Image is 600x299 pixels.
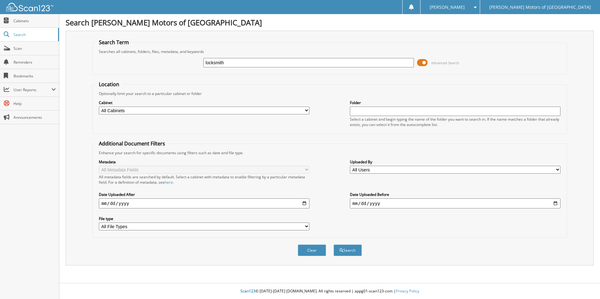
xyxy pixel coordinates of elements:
[350,100,560,105] label: Folder
[350,192,560,197] label: Date Uploaded Before
[99,198,309,208] input: start
[13,115,56,120] span: Announcements
[489,5,591,9] span: [PERSON_NAME] Motors of [GEOGRAPHIC_DATA]
[13,60,56,65] span: Reminders
[13,87,51,92] span: User Reports
[96,81,122,88] legend: Location
[298,244,326,256] button: Clear
[99,159,309,165] label: Metadata
[99,216,309,221] label: File type
[66,17,594,28] h1: Search [PERSON_NAME] Motors of [GEOGRAPHIC_DATA]
[96,39,132,46] legend: Search Term
[13,18,56,24] span: Cabinets
[350,198,560,208] input: end
[334,244,362,256] button: Search
[13,73,56,79] span: Bookmarks
[350,159,560,165] label: Uploaded By
[569,269,600,299] iframe: Chat Widget
[59,284,600,299] div: © [DATE]-[DATE] [DOMAIN_NAME]. All rights reserved | appg01-scan123-com |
[431,60,459,65] span: Advanced Search
[96,140,168,147] legend: Additional Document Filters
[96,91,564,96] div: Optionally limit your search to a particular cabinet or folder
[96,150,564,155] div: Enhance your search for specific documents using filters such as date and file type.
[96,49,564,54] div: Searches all cabinets, folders, files, metadata, and keywords
[396,288,419,294] a: Privacy Policy
[13,32,55,37] span: Search
[6,3,53,11] img: scan123-logo-white.svg
[13,46,56,51] span: Scan
[13,101,56,106] span: Help
[430,5,465,9] span: [PERSON_NAME]
[165,180,173,185] a: here
[99,174,309,185] div: All metadata fields are searched by default. Select a cabinet with metadata to enable filtering b...
[99,192,309,197] label: Date Uploaded After
[350,117,560,127] div: Select a cabinet and begin typing the name of the folder you want to search in. If the name match...
[99,100,309,105] label: Cabinet
[240,288,255,294] span: Scan123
